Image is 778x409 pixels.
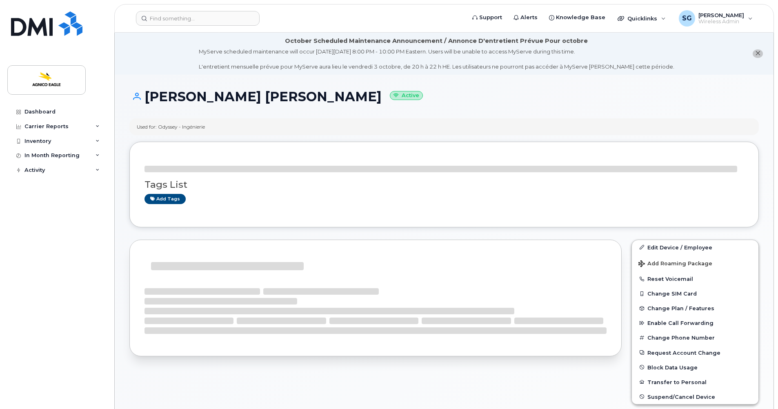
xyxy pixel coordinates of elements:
a: Edit Device / Employee [632,240,758,255]
div: Used for: Odyssey - Ingénierie [137,123,205,130]
h1: [PERSON_NAME] [PERSON_NAME] [129,89,759,104]
a: Add tags [144,194,186,204]
button: Block Data Usage [632,360,758,375]
button: Suspend/Cancel Device [632,389,758,404]
div: MyServe scheduled maintenance will occur [DATE][DATE] 8:00 PM - 10:00 PM Eastern. Users will be u... [199,48,674,71]
h3: Tags List [144,180,744,190]
button: Enable Call Forwarding [632,316,758,330]
small: Active [390,91,423,100]
button: Request Account Change [632,345,758,360]
button: Change Plan / Features [632,301,758,316]
button: Transfer to Personal [632,375,758,389]
button: Change Phone Number [632,330,758,345]
div: October Scheduled Maintenance Announcement / Annonce D'entretient Prévue Pour octobre [285,37,588,45]
button: Change SIM Card [632,286,758,301]
span: Change Plan / Features [647,305,714,311]
button: Add Roaming Package [632,255,758,271]
span: Suspend/Cancel Device [647,393,715,400]
button: close notification [753,49,763,58]
span: Add Roaming Package [638,260,712,268]
button: Reset Voicemail [632,271,758,286]
span: Enable Call Forwarding [647,320,714,326]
